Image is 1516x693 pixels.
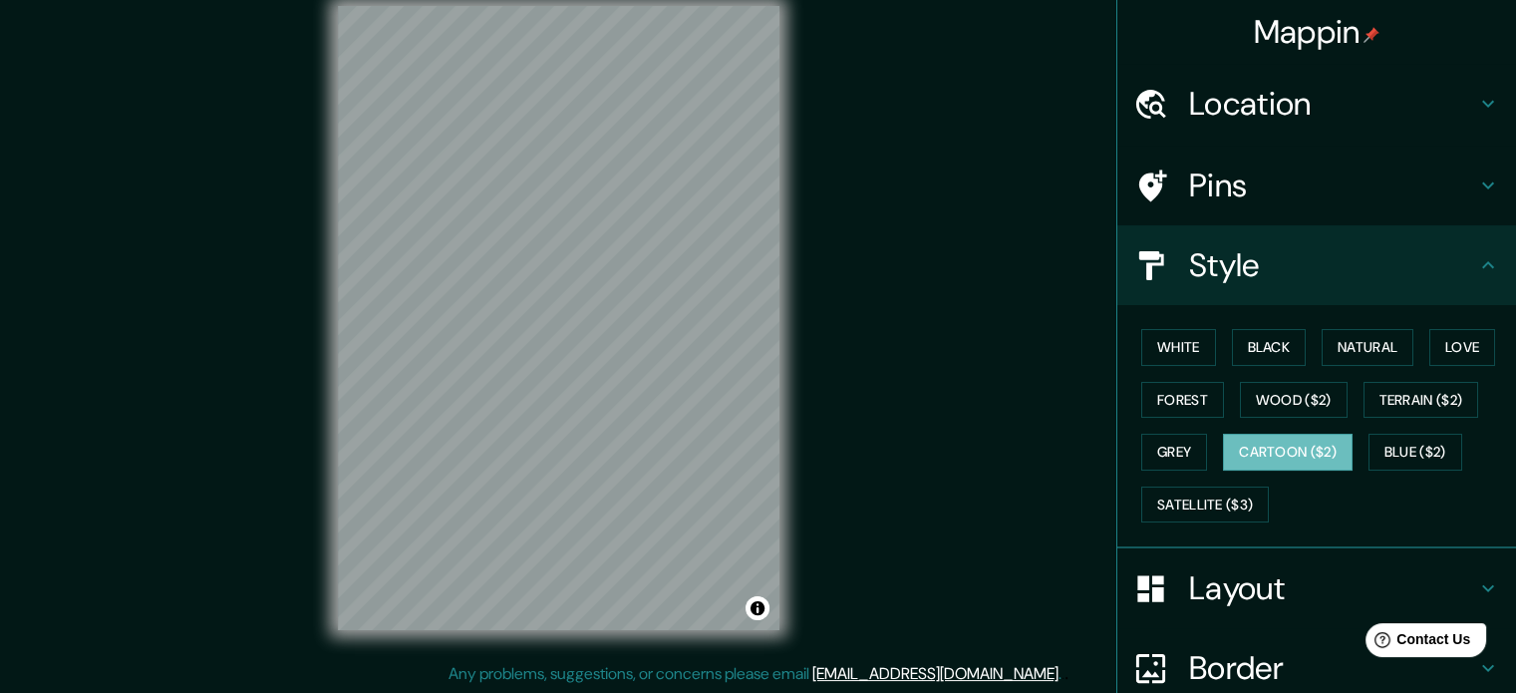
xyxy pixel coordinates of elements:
div: Layout [1117,548,1516,628]
img: pin-icon.png [1364,27,1379,43]
button: Grey [1141,434,1207,471]
h4: Style [1189,245,1476,285]
iframe: Help widget launcher [1339,615,1494,671]
button: Blue ($2) [1368,434,1462,471]
div: . [1061,662,1064,686]
canvas: Map [338,6,779,630]
button: Natural [1322,329,1413,366]
h4: Pins [1189,166,1476,205]
h4: Mappin [1254,12,1380,52]
button: White [1141,329,1216,366]
button: Forest [1141,382,1224,419]
button: Wood ($2) [1240,382,1348,419]
button: Black [1232,329,1307,366]
h4: Border [1189,648,1476,688]
h4: Location [1189,84,1476,124]
p: Any problems, suggestions, or concerns please email . [449,662,1061,686]
div: Pins [1117,146,1516,225]
button: Satellite ($3) [1141,487,1269,523]
button: Terrain ($2) [1364,382,1479,419]
div: Style [1117,225,1516,305]
div: . [1064,662,1068,686]
div: Location [1117,64,1516,144]
button: Cartoon ($2) [1223,434,1353,471]
h4: Layout [1189,568,1476,608]
a: [EMAIL_ADDRESS][DOMAIN_NAME] [812,663,1059,684]
button: Toggle attribution [746,596,769,620]
button: Love [1429,329,1495,366]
